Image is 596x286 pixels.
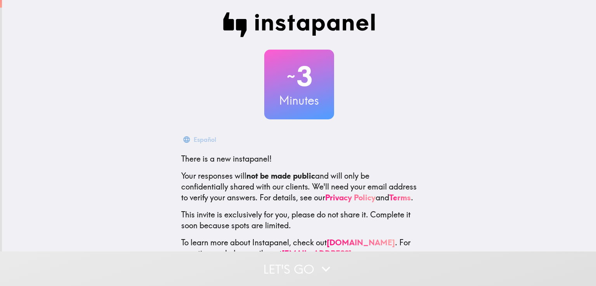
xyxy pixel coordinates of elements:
[389,193,411,202] a: Terms
[181,132,219,147] button: Español
[181,154,272,164] span: There is a new instapanel!
[327,238,395,247] a: [DOMAIN_NAME]
[246,171,315,181] b: not be made public
[194,134,216,145] div: Español
[325,193,376,202] a: Privacy Policy
[264,92,334,109] h3: Minutes
[223,12,375,37] img: Instapanel
[181,171,417,203] p: Your responses will and will only be confidentially shared with our clients. We'll need your emai...
[181,237,417,270] p: To learn more about Instapanel, check out . For questions or help, email us at .
[286,65,296,88] span: ~
[181,209,417,231] p: This invite is exclusively for you, please do not share it. Complete it soon because spots are li...
[264,60,334,92] h2: 3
